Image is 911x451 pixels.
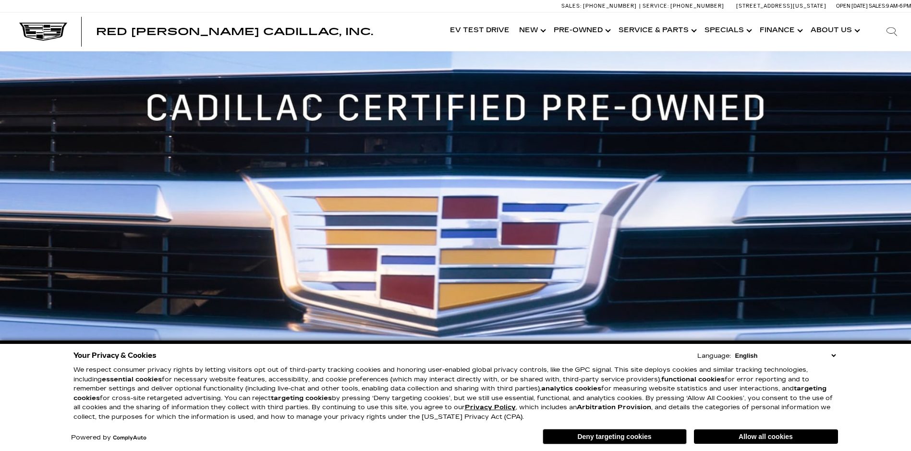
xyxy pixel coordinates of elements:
[541,385,601,392] strong: analytics cookies
[836,3,868,9] span: Open [DATE]
[71,435,146,441] div: Powered by
[96,26,373,37] span: Red [PERSON_NAME] Cadillac, Inc.
[736,3,826,9] a: [STREET_ADDRESS][US_STATE]
[806,12,863,50] a: About Us
[643,3,669,9] span: Service:
[102,376,162,383] strong: essential cookies
[543,429,687,444] button: Deny targeting cookies
[19,23,67,41] img: Cadillac Dark Logo with Cadillac White Text
[445,12,514,50] a: EV Test Drive
[694,429,838,444] button: Allow all cookies
[697,353,731,359] div: Language:
[886,3,911,9] span: 9 AM-6 PM
[73,385,826,402] strong: targeting cookies
[73,366,838,422] p: We respect consumer privacy rights by letting visitors opt out of third-party tracking cookies an...
[614,12,700,50] a: Service & Parts
[733,351,838,360] select: Language Select
[271,394,332,402] strong: targeting cookies
[549,12,614,50] a: Pre-Owned
[96,27,373,37] a: Red [PERSON_NAME] Cadillac, Inc.
[755,12,806,50] a: Finance
[700,12,755,50] a: Specials
[73,349,157,362] span: Your Privacy & Cookies
[639,3,727,9] a: Service: [PHONE_NUMBER]
[583,3,637,9] span: [PHONE_NUMBER]
[561,3,582,9] span: Sales:
[670,3,724,9] span: [PHONE_NUMBER]
[869,3,886,9] span: Sales:
[561,3,639,9] a: Sales: [PHONE_NUMBER]
[113,435,146,441] a: ComplyAuto
[577,403,651,411] strong: Arbitration Provision
[465,403,516,411] a: Privacy Policy
[661,376,725,383] strong: functional cookies
[514,12,549,50] a: New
